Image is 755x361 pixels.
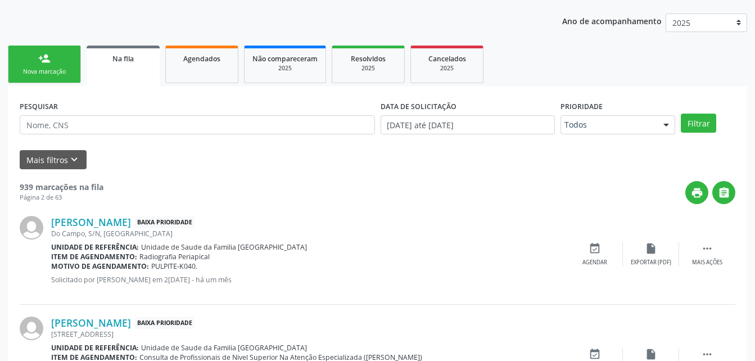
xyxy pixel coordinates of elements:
[252,64,318,73] div: 2025
[645,242,657,255] i: insert_drive_file
[631,259,671,267] div: Exportar (PDF)
[685,181,708,204] button: print
[51,261,149,271] b: Motivo de agendamento:
[692,259,722,267] div: Mais ações
[20,193,103,202] div: Página 2 de 63
[16,67,73,76] div: Nova marcação
[681,114,716,133] button: Filtrar
[20,182,103,192] strong: 939 marcações na fila
[135,317,195,329] span: Baixa Prioridade
[564,119,652,130] span: Todos
[252,54,318,64] span: Não compareceram
[183,54,220,64] span: Agendados
[112,54,134,64] span: Na fila
[51,330,567,339] div: [STREET_ADDRESS]
[560,98,603,115] label: Prioridade
[51,252,137,261] b: Item de agendamento:
[20,216,43,240] img: img
[718,187,730,199] i: 
[582,259,607,267] div: Agendar
[589,348,601,360] i: event_available
[381,115,555,134] input: Selecione um intervalo
[141,242,307,252] span: Unidade de Saude da Familia [GEOGRAPHIC_DATA]
[135,216,195,228] span: Baixa Prioridade
[151,261,197,271] span: PULPITE-K040.
[51,216,131,228] a: [PERSON_NAME]
[51,317,131,329] a: [PERSON_NAME]
[51,229,567,238] div: Do Campo, S/N, [GEOGRAPHIC_DATA]
[645,348,657,360] i: insert_drive_file
[701,242,713,255] i: 
[351,54,386,64] span: Resolvidos
[68,154,80,166] i: keyboard_arrow_down
[20,150,87,170] button: Mais filtroskeyboard_arrow_down
[381,98,456,115] label: DATA DE SOLICITAÇÃO
[589,242,601,255] i: event_available
[38,52,51,65] div: person_add
[562,13,662,28] p: Ano de acompanhamento
[141,343,307,353] span: Unidade de Saude da Familia [GEOGRAPHIC_DATA]
[701,348,713,360] i: 
[20,98,58,115] label: PESQUISAR
[691,187,703,199] i: print
[51,343,139,353] b: Unidade de referência:
[340,64,396,73] div: 2025
[139,252,210,261] span: Radiografia Periapical
[419,64,475,73] div: 2025
[428,54,466,64] span: Cancelados
[712,181,735,204] button: 
[51,242,139,252] b: Unidade de referência:
[51,275,567,285] p: Solicitado por [PERSON_NAME] em 2[DATE] - há um mês
[20,115,375,134] input: Nome, CNS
